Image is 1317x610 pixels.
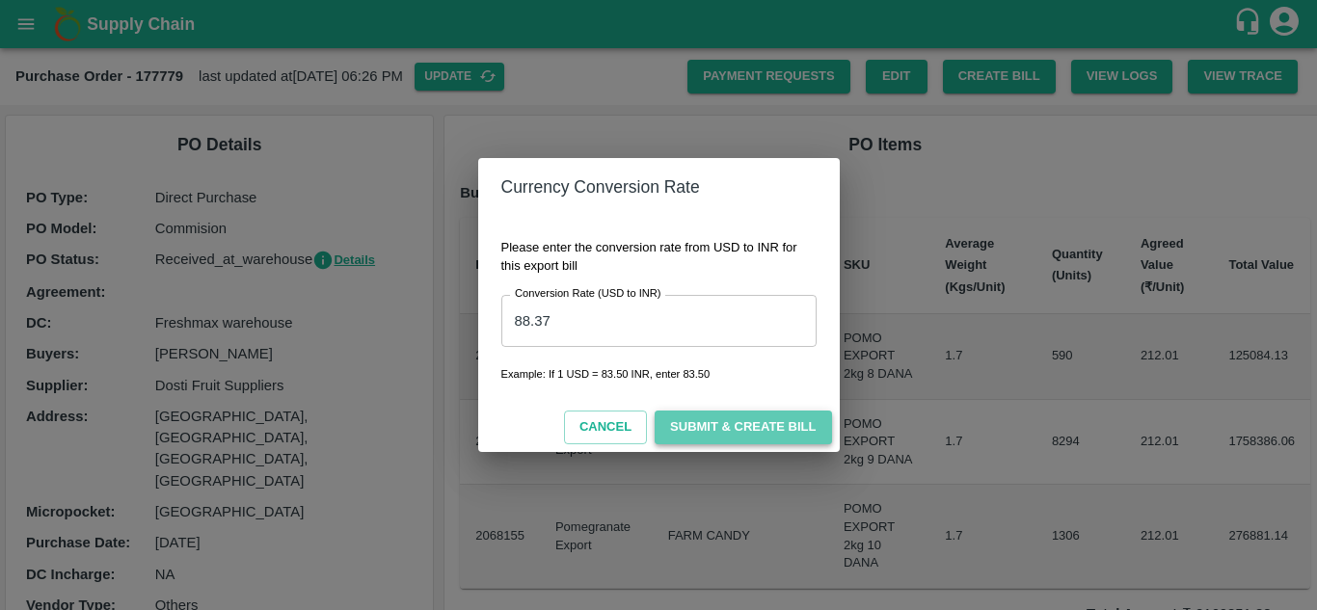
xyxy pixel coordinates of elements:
[564,411,647,444] button: Cancel
[655,411,831,444] button: Submit & Create Bill
[501,368,711,380] span: Example: If 1 USD = 83.50 INR, enter 83.50
[501,295,817,347] input: Enter conversion rate (e.g., 83.50)
[501,239,817,275] p: Please enter the conversion rate from USD to INR for this export bill
[501,173,817,200] div: Currency Conversion Rate
[515,286,661,302] label: Conversion Rate (USD to INR)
